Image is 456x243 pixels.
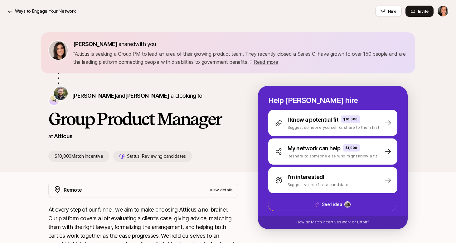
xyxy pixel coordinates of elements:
[375,6,402,17] button: Hire
[72,92,116,99] span: [PERSON_NAME]
[73,41,117,47] span: [PERSON_NAME]
[296,219,369,225] p: How do Match Incentives work on Liftoff?
[288,144,341,153] p: My network can help
[288,153,377,159] p: Reshare to someone else who might know a fit
[116,92,169,99] span: and
[48,110,238,128] h1: Group Product Manager
[142,153,186,159] span: Reviewing candidates
[73,40,159,49] p: shared
[268,198,397,211] button: See1 idea
[438,6,448,16] img: Lia Siebert
[288,173,324,181] p: I'm interested!
[135,41,156,47] span: with you
[48,132,53,140] p: at
[73,50,408,66] p: " Atticus is seeking a Group PM to lead an area of their growing product team. They recently clos...
[15,7,76,15] p: Ways to Engage Your Network
[346,145,357,150] p: $1,000
[345,202,350,207] img: 3f97a976_3792_4baf_b6b0_557933e89327.jpg
[210,187,233,193] p: View details
[288,115,338,124] p: I know a potential fit
[52,96,56,104] p: M
[388,8,396,14] span: Hire
[64,186,82,194] p: Remote
[288,181,348,188] p: Suggest yourself as a candidate
[127,152,186,160] p: Status:
[343,117,358,122] p: $10,000
[48,151,109,162] p: $10,000 Match Incentive
[54,86,68,100] img: Ben Abrahams
[54,133,72,139] a: Atticus
[268,96,397,105] p: Help [PERSON_NAME] hire
[254,59,278,65] span: Read more
[125,92,169,99] span: [PERSON_NAME]
[418,8,429,14] span: Invite
[288,124,379,130] p: Suggest someone yourself or share to them first
[322,201,342,208] p: See 1 idea
[72,91,204,100] p: are looking for
[405,6,434,17] button: Invite
[49,41,68,60] img: 71d7b91d_d7cb_43b4_a7ea_a9b2f2cc6e03.jpg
